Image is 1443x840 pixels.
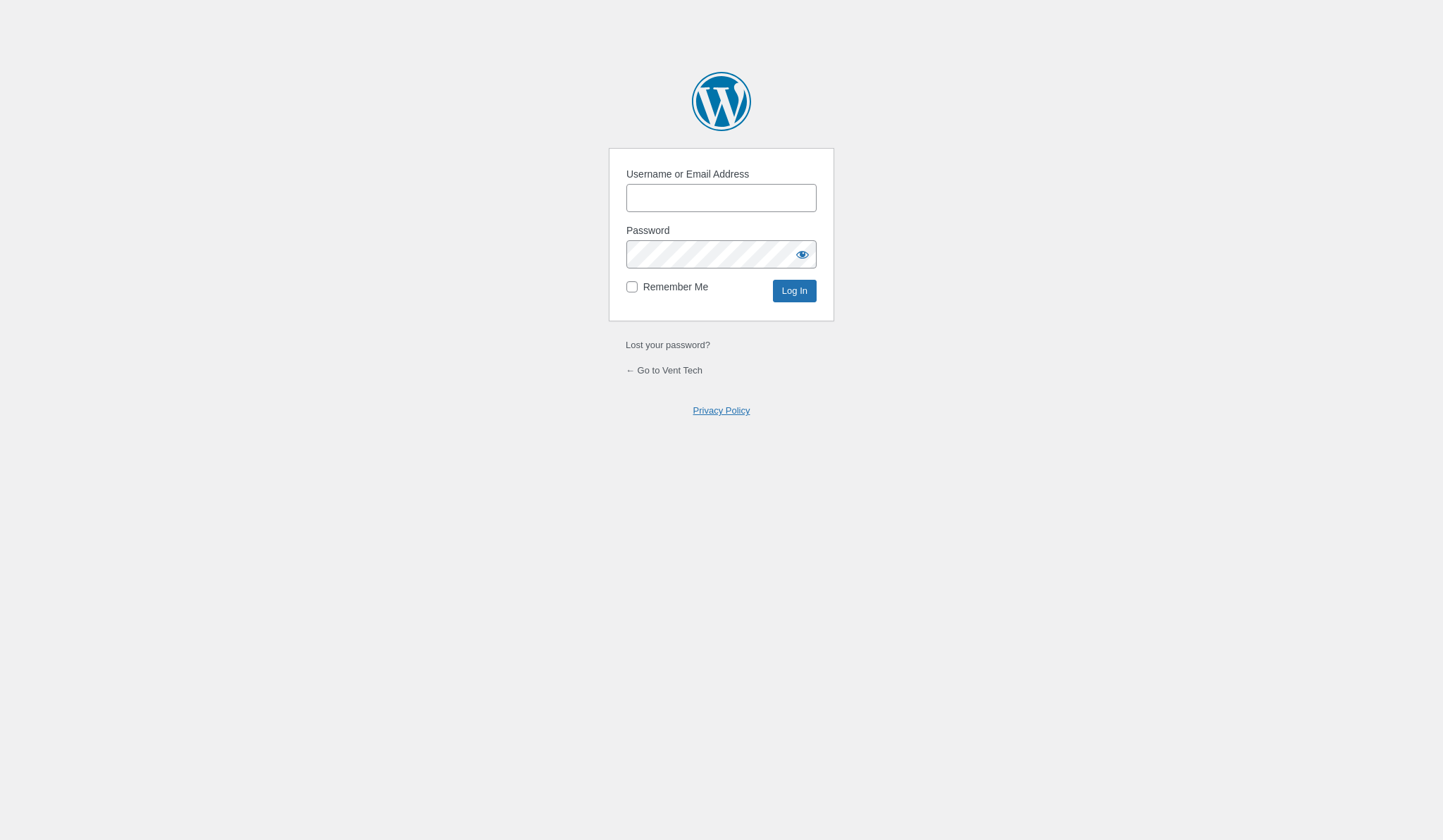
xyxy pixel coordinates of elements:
[626,365,702,376] a: ← Go to Vent Tech
[692,72,751,131] a: Powered by WordPress
[773,280,817,302] input: Log In
[643,280,709,295] label: Remember Me
[626,167,749,182] label: Username or Email Address
[693,405,750,416] a: Privacy Policy
[788,240,817,268] button: Show password
[626,340,710,350] a: Lost your password?
[626,223,669,238] label: Password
